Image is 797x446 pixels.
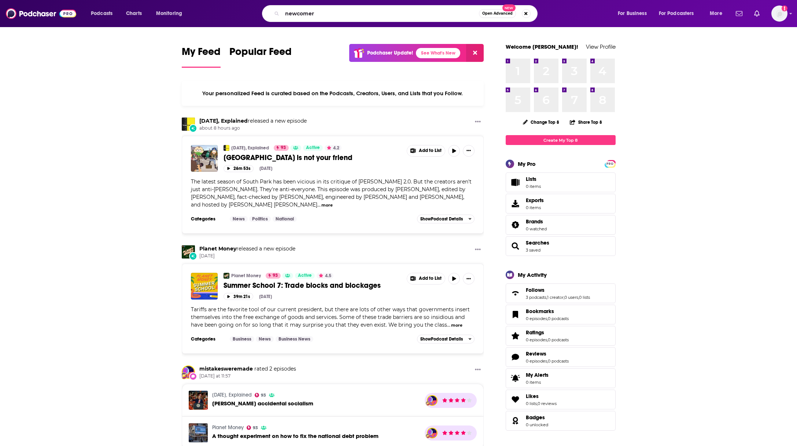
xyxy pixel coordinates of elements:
[506,347,616,367] span: Reviews
[306,144,320,152] span: Active
[578,295,579,300] span: ,
[569,115,602,129] button: Share Top 8
[273,272,278,279] span: 93
[526,239,549,246] span: Searches
[224,145,229,151] img: Today, Explained
[212,433,379,439] a: A thought experiment on how to fix the national debt problem
[526,287,545,293] span: Follows
[266,273,281,279] a: 93
[282,8,479,19] input: Search podcasts, credits, & more...
[506,135,616,145] a: Create My Top 8
[295,273,315,279] a: Active
[710,8,722,19] span: More
[224,273,229,279] img: Planet Money
[259,294,272,299] div: [DATE]
[733,7,745,20] a: Show notifications dropdown
[526,316,547,321] a: 0 episodes
[526,287,590,293] a: Follows
[224,153,353,162] span: [GEOGRAPHIC_DATA] is not your friend
[224,293,253,300] button: 39m 21s
[325,145,342,151] button: 4.2
[654,8,705,19] button: open menu
[407,273,445,284] button: Show More Button
[508,394,523,405] a: Likes
[705,8,731,19] button: open menu
[425,434,430,438] img: User Badge Icon
[518,271,547,278] div: My Activity
[189,372,197,380] div: New Review
[506,390,616,409] span: Likes
[182,45,221,62] span: My Feed
[199,253,295,259] span: [DATE]
[526,197,544,204] span: Exports
[212,392,252,398] a: Today, Explained
[508,241,523,251] a: Searches
[508,288,523,298] a: Follows
[261,394,266,397] span: 93
[230,216,248,222] a: News
[508,198,523,209] span: Exports
[420,216,463,222] span: Show Podcast Details
[224,281,402,290] a: Summer School 7: Trade blocks and blockages
[526,308,554,315] span: Bookmarks
[502,4,516,11] span: New
[428,396,437,405] a: mistakesweremade
[508,309,523,320] a: Bookmarks
[126,8,142,19] span: Charts
[229,45,292,62] span: Popular Feed
[231,145,269,151] a: [DATE], Explained
[230,336,254,342] a: Business
[659,8,694,19] span: For Podcasters
[417,335,475,343] button: ShowPodcast Details
[526,308,569,315] a: Bookmarks
[189,124,197,132] div: New Episode
[199,373,296,379] span: [DATE] at 11:57
[547,316,548,321] span: ,
[613,8,656,19] button: open menu
[420,337,463,342] span: Show Podcast Details
[199,118,248,124] a: Today, Explained
[224,165,254,172] button: 26m 53s
[182,366,194,378] img: mistakesweremade
[191,336,224,342] h3: Categories
[526,350,569,357] a: Reviews
[191,273,218,300] img: Summer School 7: Trade blocks and blockages
[180,372,188,379] img: User Badge Icon
[255,393,266,397] a: 93
[771,5,787,22] span: Logged in as carolinebresler
[191,145,218,172] a: South Park is not your friend
[419,148,442,153] span: Add to List
[191,216,224,222] h3: Categories
[518,160,536,167] div: My Pro
[189,391,208,410] img: Trump's accidental socialism
[367,50,413,56] p: Podchaser Update!
[508,220,523,230] a: Brands
[191,306,470,328] span: Tariffs are the favorite tool of our current president, but there are lots of other ways that gov...
[249,216,271,222] a: Politics
[189,423,208,442] a: A thought experiment on how to fix the national debt problem
[276,336,313,342] a: Business News
[482,12,513,15] span: Open Advanced
[526,358,547,364] a: 0 episodes
[564,295,578,300] a: 0 users
[526,372,549,378] span: My Alerts
[547,337,548,342] span: ,
[618,8,647,19] span: For Business
[199,245,236,252] a: Planet Money
[6,7,76,21] img: Podchaser - Follow, Share and Rate Podcasts
[606,161,615,166] a: PRO
[506,305,616,324] span: Bookmarks
[419,276,442,281] span: Add to List
[506,368,616,388] a: My Alerts
[472,245,484,254] button: Show More Button
[472,118,484,127] button: Show More Button
[508,416,523,426] a: Badges
[229,45,292,68] a: Popular Feed
[151,8,192,19] button: open menu
[224,281,381,290] span: Summer School 7: Trade blocks and blockages
[182,118,195,131] img: Today, Explained
[182,245,195,259] img: Planet Money
[526,218,543,225] span: Brands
